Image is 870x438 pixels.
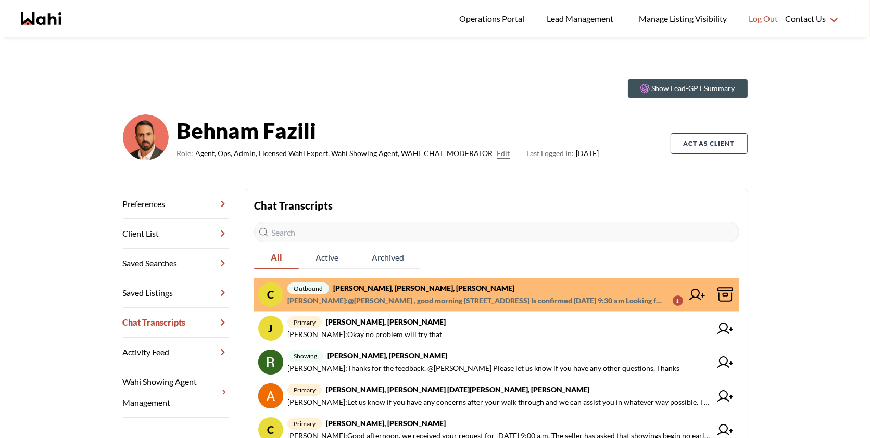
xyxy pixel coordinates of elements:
[459,12,528,25] span: Operations Portal
[254,312,739,345] a: Jprimary[PERSON_NAME], [PERSON_NAME][PERSON_NAME]:Okay no problem will try that
[21,12,61,25] a: Wahi homepage
[123,249,229,278] a: Saved Searches
[636,12,730,25] span: Manage Listing Visibility
[254,222,739,242] input: Search
[287,384,322,396] span: primary
[673,295,683,306] div: 1
[258,383,283,408] img: chat avatar
[123,114,169,160] img: cf9ae410c976398e.png
[287,418,322,430] span: primary
[326,419,446,428] strong: [PERSON_NAME], [PERSON_NAME]
[123,367,229,418] a: Wahi Showing Agent Management
[355,247,421,269] button: Archived
[326,385,589,394] strong: [PERSON_NAME], [PERSON_NAME] [DATE][PERSON_NAME], [PERSON_NAME]
[327,351,447,360] strong: [PERSON_NAME], [PERSON_NAME]
[177,147,194,160] span: Role:
[287,328,442,341] span: [PERSON_NAME] : Okay no problem will try that
[258,282,283,307] div: C
[196,147,493,160] span: Agent, Ops, Admin, Licensed Wahi Expert, Wahi Showing Agent, WAHI_CHAT_MODERATOR
[254,278,739,312] a: Coutbound[PERSON_NAME], [PERSON_NAME], [PERSON_NAME][PERSON_NAME]:@[PERSON_NAME] , good morning [...
[287,362,679,375] span: [PERSON_NAME] : Thanks for the feedback. @[PERSON_NAME] Please let us know if you have any other ...
[254,199,333,212] strong: Chat Transcripts
[254,247,299,268] span: All
[527,147,599,160] span: [DATE]
[652,83,735,94] p: Show Lead-GPT Summary
[287,316,322,328] span: primary
[287,282,329,294] span: outbound
[333,284,514,292] strong: [PERSON_NAME], [PERSON_NAME], [PERSON_NAME]
[258,316,283,341] div: J
[299,247,355,268] span: Active
[123,278,229,308] a: Saved Listings
[628,79,748,98] button: Show Lead-GPT Summary
[123,308,229,338] a: Chat Transcripts
[254,247,299,269] button: All
[497,147,510,160] button: Edit
[355,247,421,268] span: Archived
[547,12,617,25] span: Lead Management
[299,247,355,269] button: Active
[123,189,229,219] a: Preferences
[258,350,283,375] img: chat avatar
[326,317,446,326] strong: [PERSON_NAME], [PERSON_NAME]
[287,350,323,362] span: showing
[287,294,664,307] span: [PERSON_NAME] : @[PERSON_NAME] , good morning [STREET_ADDRESS] Is confirmed [DATE] 9:30 am Lookin...
[527,149,574,158] span: Last Logged In:
[749,12,778,25] span: Log Out
[177,115,599,146] strong: Behnam Fazili
[254,379,739,413] a: primary[PERSON_NAME], [PERSON_NAME] [DATE][PERSON_NAME], [PERSON_NAME][PERSON_NAME]:Let us know i...
[287,396,711,408] span: [PERSON_NAME] : Let us know if you have any concerns after your walk through and we can assist yo...
[123,219,229,249] a: Client List
[254,345,739,379] a: showing[PERSON_NAME], [PERSON_NAME][PERSON_NAME]:Thanks for the feedback. @[PERSON_NAME] Please l...
[671,133,748,154] button: Act as Client
[123,338,229,367] a: Activity Feed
